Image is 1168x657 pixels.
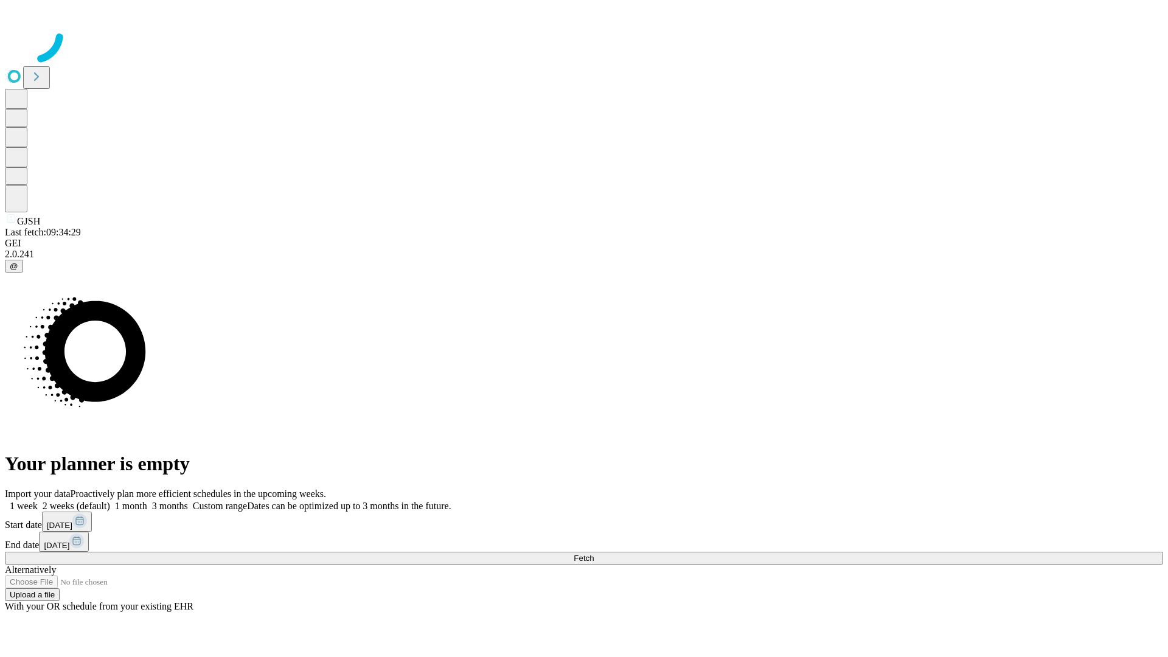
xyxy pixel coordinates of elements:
[5,249,1163,260] div: 2.0.241
[247,501,451,511] span: Dates can be optimized up to 3 months in the future.
[193,501,247,511] span: Custom range
[47,521,72,530] span: [DATE]
[5,552,1163,565] button: Fetch
[44,541,69,550] span: [DATE]
[10,262,18,271] span: @
[5,227,81,237] span: Last fetch: 09:34:29
[115,501,147,511] span: 1 month
[5,453,1163,475] h1: Your planner is empty
[39,532,89,552] button: [DATE]
[5,512,1163,532] div: Start date
[5,601,193,611] span: With your OR schedule from your existing EHR
[43,501,110,511] span: 2 weeks (default)
[17,216,40,226] span: GJSH
[71,488,326,499] span: Proactively plan more efficient schedules in the upcoming weeks.
[5,260,23,273] button: @
[42,512,92,532] button: [DATE]
[5,565,56,575] span: Alternatively
[5,238,1163,249] div: GEI
[5,532,1163,552] div: End date
[574,554,594,563] span: Fetch
[152,501,188,511] span: 3 months
[5,588,60,601] button: Upload a file
[5,488,71,499] span: Import your data
[10,501,38,511] span: 1 week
